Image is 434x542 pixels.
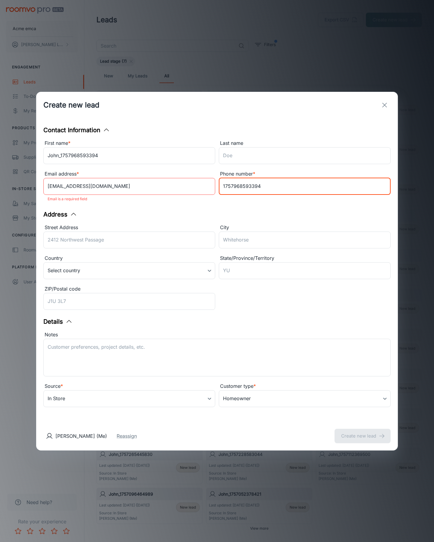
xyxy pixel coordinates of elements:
div: City [219,224,391,232]
input: Doe [219,147,391,164]
input: John [43,147,215,164]
div: Source [43,382,215,390]
div: Customer type [219,382,391,390]
h1: Create new lead [43,100,99,111]
button: exit [379,99,391,111]
div: State/Province/Territory [219,254,391,262]
div: Notes [43,331,391,339]
button: Details [43,317,73,326]
button: Contact Information [43,126,110,135]
input: YU [219,262,391,279]
input: +1 439-123-4567 [219,178,391,195]
button: Address [43,210,77,219]
button: Reassign [117,432,137,440]
div: Phone number [219,170,391,178]
div: Select country [43,262,215,279]
div: Street Address [43,224,215,232]
div: First name [43,139,215,147]
div: ZIP/Postal code [43,285,215,293]
div: Country [43,254,215,262]
p: [PERSON_NAME] (Me) [55,432,107,440]
input: myname@example.com [43,178,215,195]
input: Whitehorse [219,232,391,248]
div: Last name [219,139,391,147]
div: Homeowner [219,390,391,407]
input: J1U 3L7 [43,293,215,310]
p: Email is a required field [48,195,211,203]
div: In Store [43,390,215,407]
div: Email address [43,170,215,178]
input: 2412 Northwest Passage [43,232,215,248]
